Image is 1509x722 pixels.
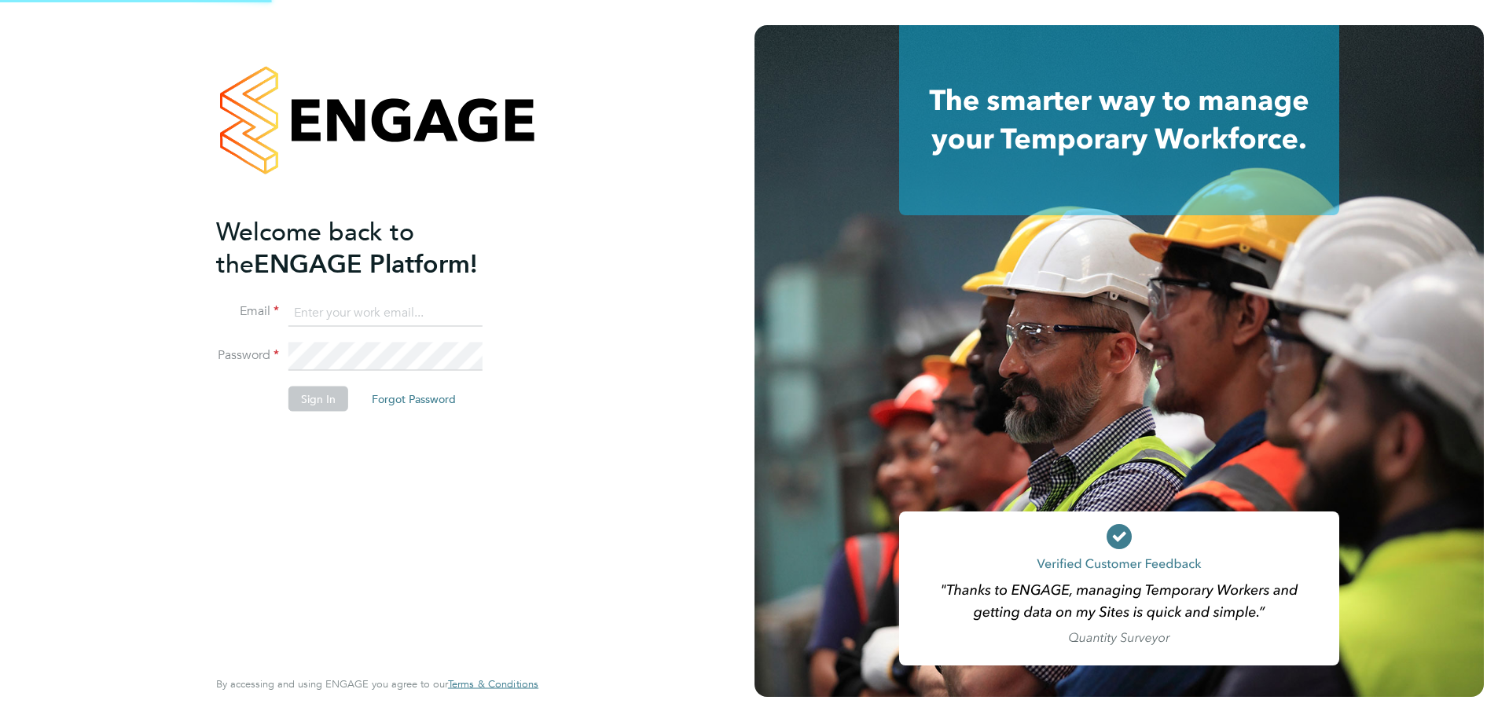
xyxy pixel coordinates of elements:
span: By accessing and using ENGAGE you agree to our [216,677,538,691]
h2: ENGAGE Platform! [216,215,523,280]
label: Email [216,303,279,320]
span: Terms & Conditions [448,677,538,691]
label: Password [216,347,279,364]
span: Welcome back to the [216,216,414,279]
button: Forgot Password [359,387,468,412]
button: Sign In [288,387,348,412]
input: Enter your work email... [288,299,483,327]
a: Terms & Conditions [448,678,538,691]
